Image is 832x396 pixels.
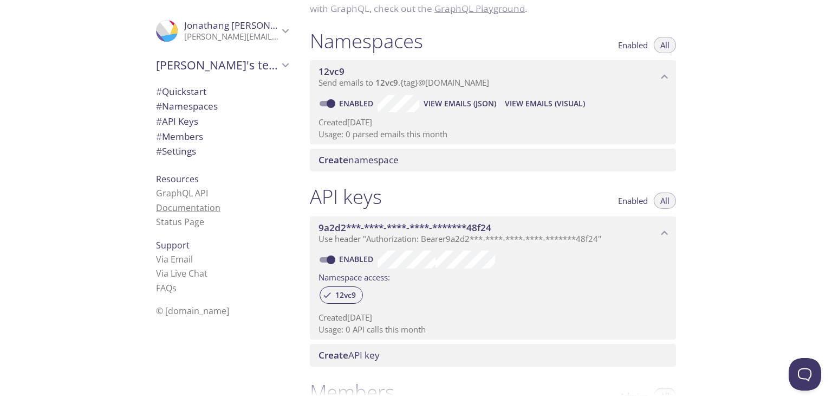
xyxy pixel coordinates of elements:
span: s [172,282,177,294]
button: Enabled [612,193,654,209]
span: Send emails to . {tag} @[DOMAIN_NAME] [318,77,489,88]
div: Jonathang's team [147,51,297,79]
div: 12vc9 namespace [310,60,676,94]
a: FAQ [156,282,177,294]
a: Enabled [337,98,378,108]
span: Support [156,239,190,251]
button: Enabled [612,37,654,53]
span: Create [318,154,348,166]
div: Team Settings [147,144,297,159]
span: 12vc9 [329,290,362,300]
button: All [654,37,676,53]
span: # [156,130,162,143]
p: Usage: 0 API calls this month [318,324,667,335]
span: Create [318,349,348,361]
span: © [DOMAIN_NAME] [156,305,229,317]
span: # [156,85,162,98]
span: # [156,145,162,157]
label: Namespace access: [318,269,390,284]
a: Enabled [337,254,378,264]
div: Create API Key [310,344,676,367]
span: Settings [156,145,196,157]
span: Resources [156,173,199,185]
p: [PERSON_NAME][EMAIL_ADDRESS][PERSON_NAME][DOMAIN_NAME] [184,31,278,42]
h1: API keys [310,184,382,209]
div: Create namespace [310,149,676,171]
div: Members [147,129,297,144]
span: View Emails (JSON) [424,97,496,110]
span: # [156,100,162,112]
a: Via Live Chat [156,267,207,279]
button: View Emails (Visual) [500,95,589,112]
span: # [156,115,162,127]
span: View Emails (Visual) [505,97,585,110]
span: 12vc9 [318,65,344,78]
div: Jonathang Guerra [147,13,297,49]
div: API Keys [147,114,297,129]
button: All [654,193,676,209]
h1: Namespaces [310,29,423,53]
a: Status Page [156,216,204,228]
p: Created [DATE] [318,117,667,128]
a: GraphQL API [156,187,208,199]
p: Created [DATE] [318,312,667,323]
button: View Emails (JSON) [419,95,500,112]
div: Namespaces [147,99,297,114]
div: Quickstart [147,84,297,99]
span: Members [156,130,203,143]
span: 12vc9 [375,77,398,88]
span: [PERSON_NAME]'s team [156,58,278,73]
span: namespace [318,154,399,166]
span: API Keys [156,115,198,127]
p: Usage: 0 parsed emails this month [318,129,667,140]
a: Via Email [156,253,193,265]
span: Quickstart [156,85,206,98]
iframe: Help Scout Beacon - Open [789,358,821,391]
span: API key [318,349,380,361]
span: Jonathang [PERSON_NAME] [184,19,304,31]
span: Namespaces [156,100,218,112]
a: Documentation [156,202,220,214]
div: 12vc9 [320,286,363,304]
